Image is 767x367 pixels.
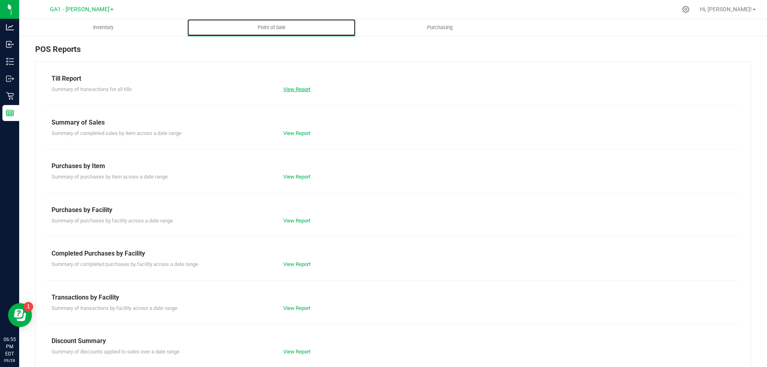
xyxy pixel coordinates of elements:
inline-svg: Outbound [6,75,14,83]
span: GA1 - [PERSON_NAME] [50,6,109,13]
a: View Report [283,130,310,136]
span: Summary of discounts applied to sales over a date range [52,349,179,355]
a: View Report [283,86,310,92]
inline-svg: Reports [6,109,14,117]
span: Point of Sale [247,24,296,31]
inline-svg: Inventory [6,58,14,65]
div: Purchases by Item [52,161,735,171]
div: Completed Purchases by Facility [52,249,735,258]
div: Purchases by Facility [52,205,735,215]
span: Hi, [PERSON_NAME]! [700,6,752,12]
span: Summary of purchases by facility across a date range [52,218,173,224]
a: View Report [283,218,310,224]
a: Point of Sale [187,19,356,36]
div: POS Reports [35,43,751,61]
div: Transactions by Facility [52,293,735,302]
a: View Report [283,349,310,355]
a: Inventory [19,19,187,36]
iframe: Resource center unread badge [24,302,33,311]
span: Purchasing [416,24,463,31]
span: Summary of completed sales by item across a date range [52,130,181,136]
a: View Report [283,261,310,267]
p: 09/28 [4,357,16,363]
span: Summary of transactions by facility across a date range [52,305,177,311]
iframe: Resource center [8,303,32,327]
a: View Report [283,305,310,311]
span: Summary of completed purchases by facility across a date range [52,261,198,267]
inline-svg: Inbound [6,40,14,48]
div: Manage settings [681,6,691,13]
div: Discount Summary [52,336,735,346]
span: Summary of transactions for all tills [52,86,132,92]
inline-svg: Retail [6,92,14,100]
a: View Report [283,174,310,180]
p: 06:55 PM EDT [4,336,16,357]
div: Till Report [52,74,735,83]
span: Inventory [82,24,124,31]
a: Purchasing [356,19,524,36]
div: Summary of Sales [52,118,735,127]
span: Summary of purchases by item across a date range [52,174,168,180]
inline-svg: Analytics [6,23,14,31]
